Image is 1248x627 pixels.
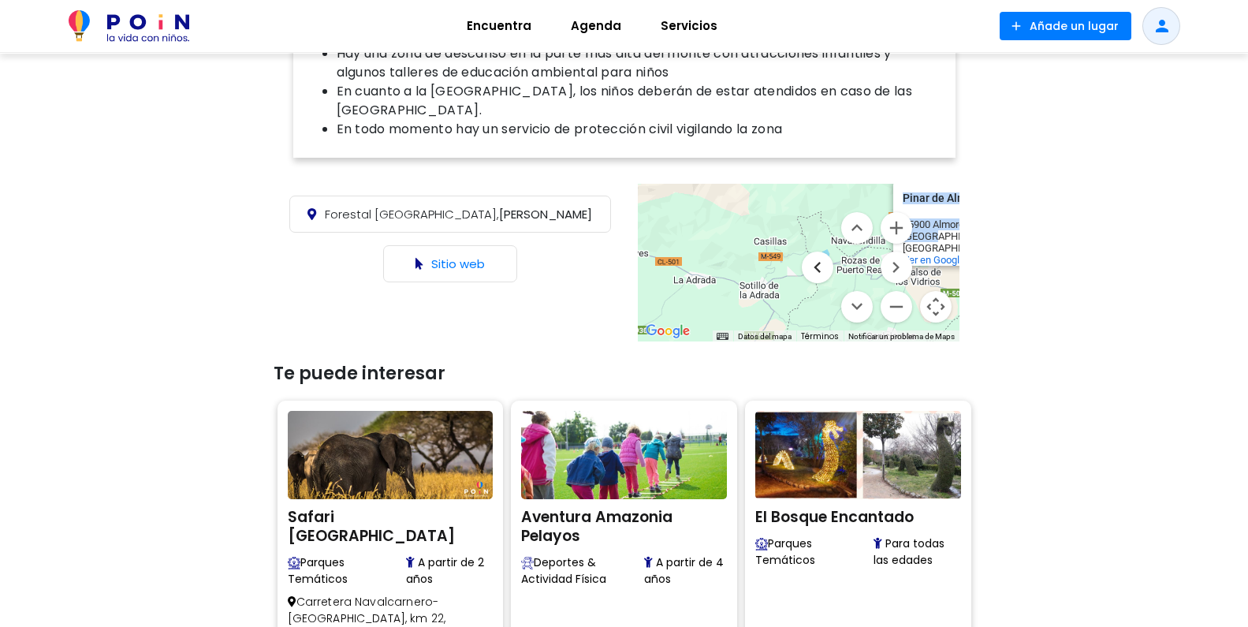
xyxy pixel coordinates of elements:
[337,82,944,120] li: En cuanto a la [GEOGRAPHIC_DATA], los niños deberán de estar atendidos en caso de las [GEOGRAPHIC...
[755,503,961,527] h2: El Bosque Encantado
[288,411,494,499] img: Safari Madrid
[288,557,300,569] img: Vive la magia en parques temáticos adaptados para familias. Atracciones por edades, accesos cómod...
[717,331,728,342] button: Combinaciones de teclas
[325,206,499,222] span: Forestal [GEOGRAPHIC_DATA],
[755,538,768,550] img: Vive la magia en parques temáticos adaptados para familias. Atracciones por edades, accesos cómod...
[920,291,952,323] button: Controles de visualización del mapa
[881,212,912,244] button: Ampliar
[337,44,944,82] li: Hay una zona de descanso en la parte más alta del monte con atracciones infantiles y algunos tall...
[460,13,538,39] span: Encuentra
[447,7,551,45] a: Encuentra
[755,411,961,499] img: El Bosque Encantado
[564,13,628,39] span: Agenda
[406,554,494,588] span: A partir de 2 años
[521,554,644,588] span: Deportes & Actividad Física
[903,192,1045,204] div: Pinar de Almorox
[848,332,955,341] a: Notificar un problema de Maps
[521,411,727,499] img: Aventura Amazonia Pelayos
[654,13,725,39] span: Servicios
[801,330,839,342] a: Términos (se abre en una nueva pestaña)
[755,536,874,569] span: Parques Temáticos
[644,554,727,588] span: A partir de 4 años
[288,503,494,546] h2: Safari [GEOGRAPHIC_DATA]
[642,321,694,341] img: Google
[903,254,993,266] a: Ver en Google Maps
[841,291,873,323] button: Mover abajo
[641,7,737,45] a: Servicios
[881,252,912,283] button: Mover a la derecha
[274,364,975,384] h3: Te puede interesar
[551,7,641,45] a: Agenda
[521,557,534,569] img: Desde natación hasta artes marciales, POiN te muestra espacios seguros y adaptados para fomentar ...
[738,331,792,342] button: Datos del mapa
[337,120,944,139] li: En todo momento hay un servicio de protección civil vigilando la zona
[69,10,189,42] img: POiN
[881,291,912,323] button: Reducir
[802,252,833,283] button: Mover a la izquierda
[874,536,961,569] span: Para todas las edades
[431,256,485,272] a: Sitio web
[325,206,592,222] span: [PERSON_NAME]
[841,212,873,244] button: Mover arriba
[521,503,727,546] h2: Aventura Amazonia Pelayos
[642,321,694,341] a: Abre esta zona en Google Maps (se abre en una nueva ventana)
[1000,12,1131,40] button: Añade un lugar
[288,554,406,588] span: Parques Temáticos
